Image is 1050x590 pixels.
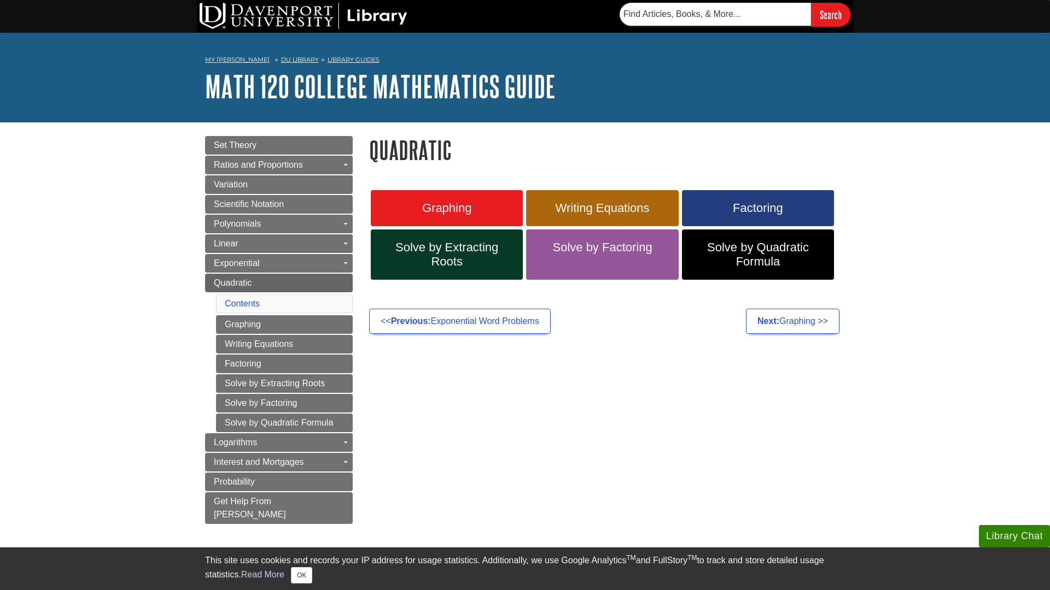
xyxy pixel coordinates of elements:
[214,140,256,150] span: Set Theory
[205,52,845,70] nav: breadcrumb
[214,438,257,447] span: Logarithms
[746,309,839,334] a: Next:Graphing >>
[241,570,284,579] a: Read More
[205,55,270,64] a: My [PERSON_NAME]
[811,3,850,26] input: Search
[214,160,303,169] span: Ratios and Proportions
[216,335,353,353] a: Writing Equations
[626,554,635,562] sup: TM
[682,229,834,280] a: Solve by Quadratic Formula
[214,497,286,519] span: Get Help From [PERSON_NAME]
[205,69,556,103] a: MATH 120 College Mathematics Guide
[291,567,312,583] button: Close
[526,229,678,280] a: Solve by Factoring
[379,240,515,269] span: Solve by Extracting Roots
[690,240,826,269] span: Solve by Quadratic Formula
[216,315,353,334] a: Graphing
[214,219,261,228] span: Polynomials
[682,190,834,226] a: Factoring
[534,201,670,215] span: Writing Equations
[369,136,845,164] h1: Quadratic
[216,394,353,412] a: Solve by Factoring
[620,3,850,26] form: Searches DU Library's articles, books, and more
[214,278,252,287] span: Quadratic
[534,240,670,255] span: Solve by Factoring
[214,239,238,248] span: Linear
[205,136,353,524] div: Guide Page Menu
[205,492,353,524] a: Get Help From [PERSON_NAME]
[214,477,255,486] span: Probability
[214,180,248,189] span: Variation
[328,56,380,63] a: Library Guides
[216,374,353,393] a: Solve by Extracting Roots
[391,316,431,326] strong: Previous:
[214,199,284,209] span: Scientific Notation
[205,433,353,452] a: Logarithms
[205,156,353,174] a: Ratios and Proportions
[979,525,1050,547] button: Library Chat
[620,3,811,26] input: Find Articles, Books, & More...
[205,195,353,214] a: Scientific Notation
[205,473,353,491] a: Probability
[379,201,515,215] span: Graphing
[205,234,353,253] a: Linear
[205,136,353,155] a: Set Theory
[526,190,678,226] a: Writing Equations
[205,254,353,273] a: Exponential
[214,258,260,268] span: Exponential
[369,309,551,334] a: <<Previous:Exponential Word Problems
[281,56,319,63] a: DU Library
[371,229,523,280] a: Solve by Extracting Roots
[757,316,779,326] strong: Next:
[205,453,353,471] a: Interest and Mortgages
[205,274,353,292] a: Quadratic
[214,457,304,467] span: Interest and Mortgages
[371,190,523,226] a: Graphing
[205,175,353,194] a: Variation
[200,3,407,29] img: DU Library
[687,554,697,562] sup: TM
[690,201,826,215] span: Factoring
[205,215,353,233] a: Polynomials
[216,414,353,432] a: Solve by Quadratic Formula
[225,299,260,308] a: Contents
[205,554,845,583] div: This site uses cookies and records your IP address for usage statistics. Additionally, we use Goo...
[216,355,353,373] a: Factoring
